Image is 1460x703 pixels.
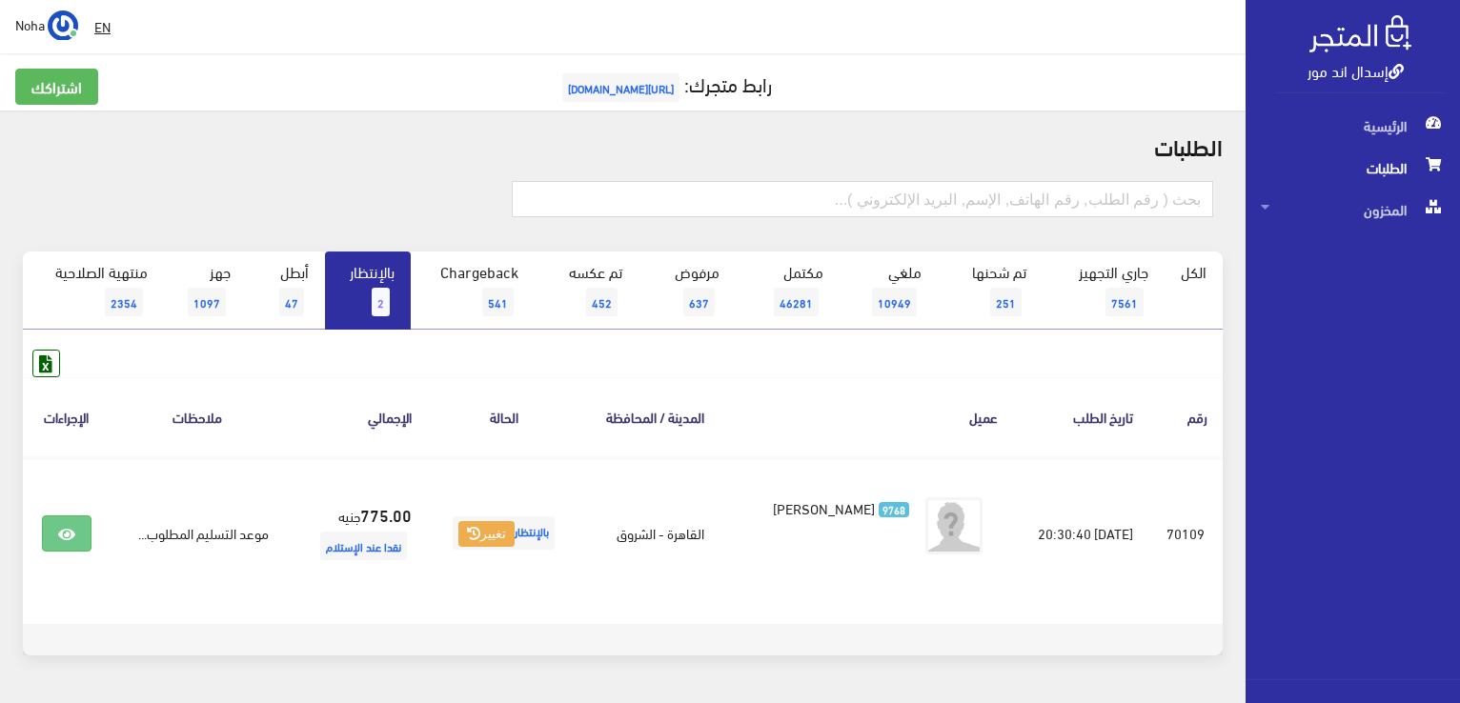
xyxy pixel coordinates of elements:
span: 10949 [872,288,917,316]
span: المخزون [1261,189,1445,231]
th: تاريخ الطلب [1013,377,1149,456]
td: موعد التسليم المطلوب... [110,457,284,609]
td: القاهرة - الشروق [580,457,720,609]
a: مكتمل46281 [736,251,840,330]
span: بالإنتظار [453,516,555,550]
span: 1097 [188,288,226,316]
th: الحالة [427,377,580,456]
a: منتهية الصلاحية2354 [23,251,164,330]
span: [PERSON_NAME] [773,494,875,521]
span: 541 [482,288,514,316]
td: 70109 [1148,457,1223,609]
span: 2354 [105,288,143,316]
a: الطلبات [1246,147,1460,189]
strong: 775.00 [360,502,412,527]
a: ملغي10949 [840,251,938,330]
th: الإجراءات [23,377,110,456]
td: جنيه [284,457,427,609]
a: إسدال اند مور [1308,56,1404,84]
a: الكل [1165,251,1223,291]
th: رقم [1148,377,1223,456]
a: رابط متجرك:[URL][DOMAIN_NAME] [558,66,772,101]
u: EN [94,14,111,38]
th: اﻹجمالي [284,377,427,456]
span: الرئيسية [1261,105,1445,147]
a: تم عكسه452 [535,251,639,330]
a: Chargeback541 [411,251,535,330]
span: [URL][DOMAIN_NAME] [562,73,679,102]
button: تغيير [458,521,515,548]
span: 251 [990,288,1022,316]
a: جاري التجهيز7561 [1043,251,1166,330]
td: [DATE] 20:30:40 [1013,457,1149,609]
a: أبطل47 [247,251,325,330]
img: . [1309,15,1411,52]
span: 2 [372,288,390,316]
span: 46281 [774,288,819,316]
img: avatar.png [925,497,983,554]
a: جهز1097 [164,251,247,330]
a: EN [87,10,118,44]
input: بحث ( رقم الطلب, رقم الهاتف, الإسم, البريد اﻹلكتروني )... [512,181,1213,217]
h2: الطلبات [23,133,1223,158]
span: 47 [279,288,304,316]
span: 452 [586,288,618,316]
span: نقدا عند الإستلام [320,532,407,560]
a: الرئيسية [1246,105,1460,147]
iframe: Drift Widget Chat Controller [23,572,95,645]
span: 9768 [879,502,910,518]
a: مرفوض637 [639,251,736,330]
a: 9768 [PERSON_NAME] [750,497,909,518]
span: الطلبات [1261,147,1445,189]
a: المخزون [1246,189,1460,231]
a: بالإنتظار2 [325,251,411,330]
span: 637 [683,288,715,316]
span: Noha [15,12,45,36]
a: ... Noha [15,10,78,40]
th: عميل [720,377,1012,456]
a: اشتراكك [15,69,98,105]
span: 7561 [1105,288,1144,316]
th: ملاحظات [110,377,284,456]
th: المدينة / المحافظة [580,377,720,456]
img: ... [48,10,78,41]
a: تم شحنها251 [938,251,1043,330]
